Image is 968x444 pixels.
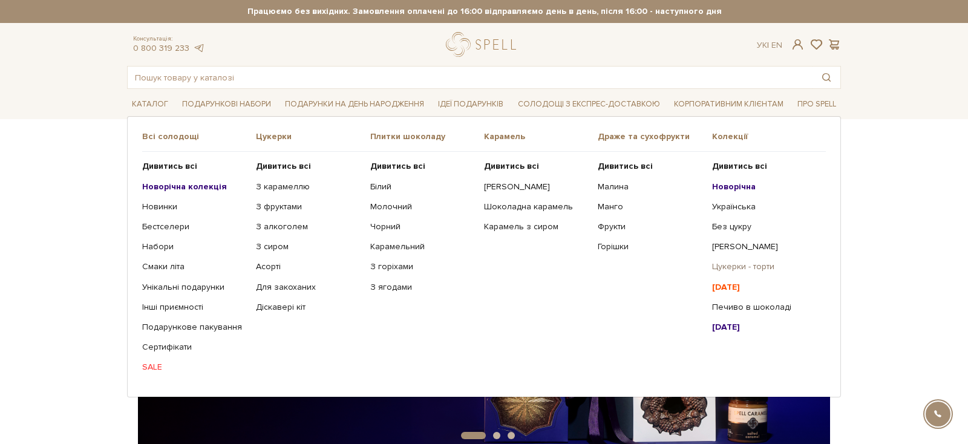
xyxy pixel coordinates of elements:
a: Білий [370,181,475,192]
a: Карамельний [370,241,475,252]
a: Шоколадна карамель [484,201,589,212]
button: Carousel Page 3 [508,432,515,439]
a: Новорічна [712,181,817,192]
b: Дивитись всі [712,161,767,171]
a: Каталог [127,95,173,114]
b: Новорічна [712,181,756,192]
a: Подарункове пакування [142,322,247,333]
a: Чорний [370,221,475,232]
a: En [771,40,782,50]
span: Плитки шоколаду [370,131,484,142]
a: Новинки [142,201,247,212]
a: Сертифікати [142,342,247,353]
a: [PERSON_NAME] [484,181,589,192]
a: З ягодами [370,282,475,293]
a: Молочний [370,201,475,212]
a: Дивитись всі [484,161,589,172]
b: Дивитись всі [484,161,539,171]
button: Carousel Page 1 (Current Slide) [461,432,486,439]
a: Солодощі з експрес-доставкою [513,94,665,114]
a: Новорічна колекція [142,181,247,192]
span: Всі солодощі [142,131,256,142]
a: [DATE] [712,322,817,333]
span: Драже та сухофрукти [598,131,711,142]
a: 0 800 319 233 [133,43,189,53]
a: Про Spell [793,95,841,114]
a: Малина [598,181,702,192]
div: Ук [757,40,782,51]
a: Інші приємності [142,302,247,313]
b: Новорічна колекція [142,181,227,192]
a: З алкоголем [256,221,361,232]
a: З фруктами [256,201,361,212]
a: З карамеллю [256,181,361,192]
a: Смаки літа [142,261,247,272]
b: Дивитись всі [142,161,197,171]
a: Українська [712,201,817,212]
span: Колекції [712,131,826,142]
a: Бестселери [142,221,247,232]
a: Набори [142,241,247,252]
a: Карамель з сиром [484,221,589,232]
a: Ідеї подарунків [433,95,508,114]
a: Печиво в шоколаді [712,302,817,313]
span: Карамель [484,131,598,142]
a: Горішки [598,241,702,252]
a: SALE [142,362,247,373]
b: [DATE] [712,282,740,292]
a: Манго [598,201,702,212]
a: Цукерки - торти [712,261,817,272]
a: З горіхами [370,261,475,272]
a: Корпоративним клієнтам [669,95,788,114]
a: Унікальні подарунки [142,282,247,293]
b: Дивитись всі [256,161,311,171]
button: Carousel Page 2 [493,432,500,439]
strong: Працюємо без вихідних. Замовлення оплачені до 16:00 відправляємо день в день, після 16:00 - насту... [127,6,842,17]
a: Діскавері кіт [256,302,361,313]
div: Каталог [127,116,841,397]
b: Дивитись всі [370,161,425,171]
span: Консультація: [133,35,204,43]
a: Дивитись всі [370,161,475,172]
a: Для закоханих [256,282,361,293]
b: Дивитись всі [598,161,653,171]
a: [PERSON_NAME] [712,241,817,252]
a: telegram [192,43,204,53]
a: Дивитись всі [256,161,361,172]
a: Подарунки на День народження [280,95,429,114]
div: Carousel Pagination [127,431,841,442]
button: Пошук товару у каталозі [813,67,840,88]
input: Пошук товару у каталозі [128,67,813,88]
a: Без цукру [712,221,817,232]
span: | [767,40,769,50]
b: [DATE] [712,322,740,332]
a: Асорті [256,261,361,272]
a: Фрукти [598,221,702,232]
a: [DATE] [712,282,817,293]
span: Цукерки [256,131,370,142]
a: Дивитись всі [598,161,702,172]
a: З сиром [256,241,361,252]
a: Дивитись всі [142,161,247,172]
a: Подарункові набори [177,95,276,114]
a: Дивитись всі [712,161,817,172]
